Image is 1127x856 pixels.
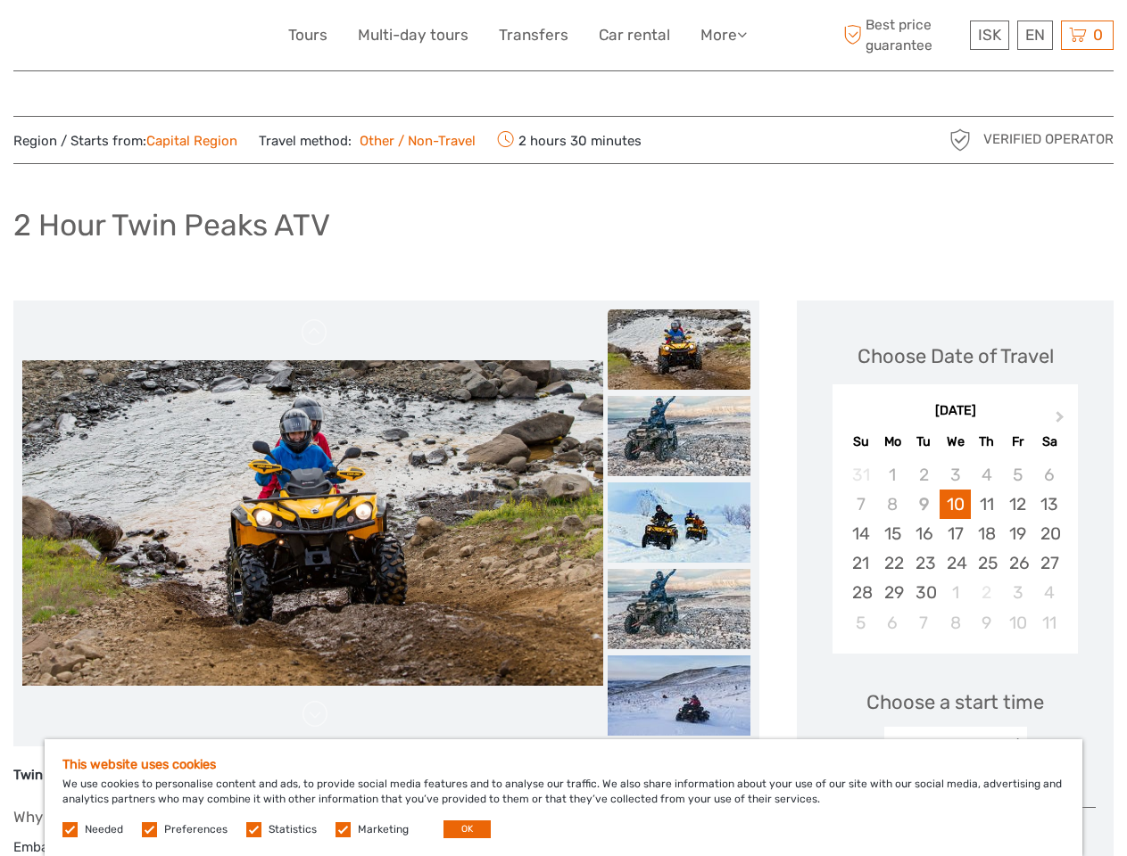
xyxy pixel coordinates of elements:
[940,519,971,548] div: Choose Wednesday, September 17th, 2025
[1002,430,1033,454] div: Fr
[259,128,476,152] span: Travel method:
[1048,407,1076,435] button: Next Month
[1002,608,1033,638] div: Choose Friday, October 10th, 2025
[971,430,1002,454] div: Th
[908,490,940,519] div: Not available Tuesday, September 9th, 2025
[877,430,908,454] div: Mo
[940,460,971,490] div: Not available Wednesday, September 3rd, 2025
[838,460,1072,638] div: month 2025-09
[1017,21,1053,50] div: EN
[971,608,1002,638] div: Choose Thursday, October 9th, 2025
[608,482,750,563] img: 66e919b76bfa4a5c8720dfee09180315_slider_thumbnail.jpg
[908,519,940,548] div: Choose Tuesday, September 16th, 2025
[833,402,1078,421] div: [DATE]
[22,360,603,687] img: 403d38e237a84585a66c8c8035fe5b2f_main_slider.jpeg
[877,490,908,519] div: Not available Monday, September 8th, 2025
[499,22,568,48] a: Transfers
[1033,608,1065,638] div: Choose Saturday, October 11th, 2025
[85,822,123,837] label: Needed
[1002,578,1033,607] div: Choose Friday, October 3rd, 2025
[946,126,974,154] img: verified_operator_grey_128.png
[13,132,237,151] span: Region / Starts from:
[877,519,908,548] div: Choose Monday, September 15th, 2025
[352,133,476,149] a: Other / Non-Travel
[13,808,759,826] h4: Why Choose the 2-Hrs Twin Peaks ATV Adventure:
[845,519,876,548] div: Choose Sunday, September 14th, 2025
[877,608,908,638] div: Choose Monday, October 6th, 2025
[845,490,876,519] div: Not available Sunday, September 7th, 2025
[845,578,876,607] div: Choose Sunday, September 28th, 2025
[62,757,1065,772] h5: This website uses cookies
[608,569,750,649] img: 0b57ef4ef4f54df4a2a821b7d5a816ef_slider_thumbnail.jpg
[839,15,965,54] span: Best price guarantee
[146,133,237,149] a: Capital Region
[1002,519,1033,548] div: Choose Friday, September 19th, 2025
[940,578,971,607] div: Choose Wednesday, October 1st, 2025
[877,460,908,490] div: Not available Monday, September 1st, 2025
[983,130,1114,149] span: Verified Operator
[908,460,940,490] div: Not available Tuesday, September 2nd, 2025
[497,128,642,152] span: 2 hours 30 minutes
[1090,26,1106,44] span: 0
[1033,578,1065,607] div: Choose Saturday, October 4th, 2025
[845,430,876,454] div: Su
[358,22,468,48] a: Multi-day tours
[845,548,876,578] div: Choose Sunday, September 21st, 2025
[1033,490,1065,519] div: Choose Saturday, September 13th, 2025
[608,309,750,390] img: 403d38e237a84585a66c8c8035fe5b2f_slider_thumbnail.jpeg
[700,22,747,48] a: More
[940,548,971,578] div: Choose Wednesday, September 24th, 2025
[971,578,1002,607] div: Not available Thursday, October 2nd, 2025
[866,688,1044,716] span: Choose a start time
[908,608,940,638] div: Choose Tuesday, October 7th, 2025
[940,430,971,454] div: We
[164,822,228,837] label: Preferences
[978,26,1001,44] span: ISK
[908,578,940,607] div: Choose Tuesday, September 30th, 2025
[608,655,750,736] img: 676433e473264bfa8d344dfc2b7402a9_slider_thumbnail.jpg
[971,548,1002,578] div: Choose Thursday, September 25th, 2025
[288,22,327,48] a: Tours
[1002,490,1033,519] div: Choose Friday, September 12th, 2025
[13,767,482,783] strong: Twin Peaks ATV Adventure - [GEOGRAPHIC_DATA] & [GEOGRAPHIC_DATA]
[845,460,876,490] div: Not available Sunday, August 31st, 2025
[932,737,978,760] div: 09:30
[608,396,750,476] img: 86776cf741ef4040bb3c9d7bcfa991c2_slider_thumbnail.jpeg
[971,519,1002,548] div: Choose Thursday, September 18th, 2025
[1002,460,1033,490] div: Not available Friday, September 5th, 2025
[877,578,908,607] div: Choose Monday, September 29th, 2025
[1033,548,1065,578] div: Choose Saturday, September 27th, 2025
[845,608,876,638] div: Choose Sunday, October 5th, 2025
[858,342,1054,370] div: Choose Date of Travel
[908,548,940,578] div: Choose Tuesday, September 23rd, 2025
[599,22,670,48] a: Car rental
[1002,548,1033,578] div: Choose Friday, September 26th, 2025
[1033,430,1065,454] div: Sa
[908,430,940,454] div: Tu
[45,739,1082,856] div: We use cookies to personalise content and ads, to provide social media features and to analyse ou...
[358,822,409,837] label: Marketing
[940,608,971,638] div: Choose Wednesday, October 8th, 2025
[1033,460,1065,490] div: Not available Saturday, September 6th, 2025
[940,490,971,519] div: Choose Wednesday, September 10th, 2025
[1033,519,1065,548] div: Choose Saturday, September 20th, 2025
[443,820,491,838] button: OK
[971,490,1002,519] div: Choose Thursday, September 11th, 2025
[971,460,1002,490] div: Not available Thursday, September 4th, 2025
[877,548,908,578] div: Choose Monday, September 22nd, 2025
[269,822,317,837] label: Statistics
[13,207,330,243] h1: 2 Hour Twin Peaks ATV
